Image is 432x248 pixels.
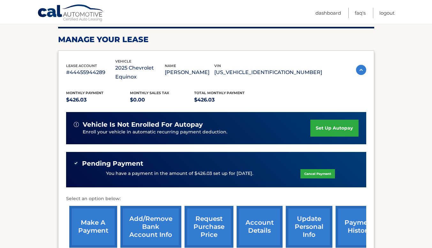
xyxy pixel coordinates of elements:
[74,161,78,165] img: check-green.svg
[66,195,366,203] p: Select an option below:
[355,8,366,18] a: FAQ's
[237,206,283,248] a: account details
[165,68,214,77] p: [PERSON_NAME]
[356,65,366,75] img: accordion-active.svg
[37,4,104,23] a: Cal Automotive
[66,64,97,68] span: lease account
[214,68,322,77] p: [US_VEHICLE_IDENTIFICATION_NUMBER]
[120,206,181,248] a: Add/Remove bank account info
[300,169,335,178] a: Cancel Payment
[310,120,358,137] a: set up autopay
[165,64,176,68] span: name
[106,170,253,177] p: You have a payment in the amount of $426.03 set up for [DATE].
[315,8,341,18] a: Dashboard
[336,206,383,248] a: payment history
[66,91,103,95] span: Monthly Payment
[69,206,117,248] a: make a payment
[115,59,131,64] span: vehicle
[115,64,165,81] p: 2025 Chevrolet Equinox
[82,160,143,168] span: Pending Payment
[194,91,245,95] span: Total Monthly Payment
[130,95,194,104] p: $0.00
[58,35,374,44] h2: Manage Your Lease
[185,206,233,248] a: request purchase price
[286,206,332,248] a: update personal info
[130,91,169,95] span: Monthly sales Tax
[379,8,395,18] a: Logout
[74,122,79,127] img: alert-white.svg
[83,129,311,136] p: Enroll your vehicle in automatic recurring payment deduction.
[83,121,203,129] span: vehicle is not enrolled for autopay
[214,64,221,68] span: vin
[194,95,258,104] p: $426.03
[66,68,116,77] p: #44455944289
[66,95,130,104] p: $426.03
